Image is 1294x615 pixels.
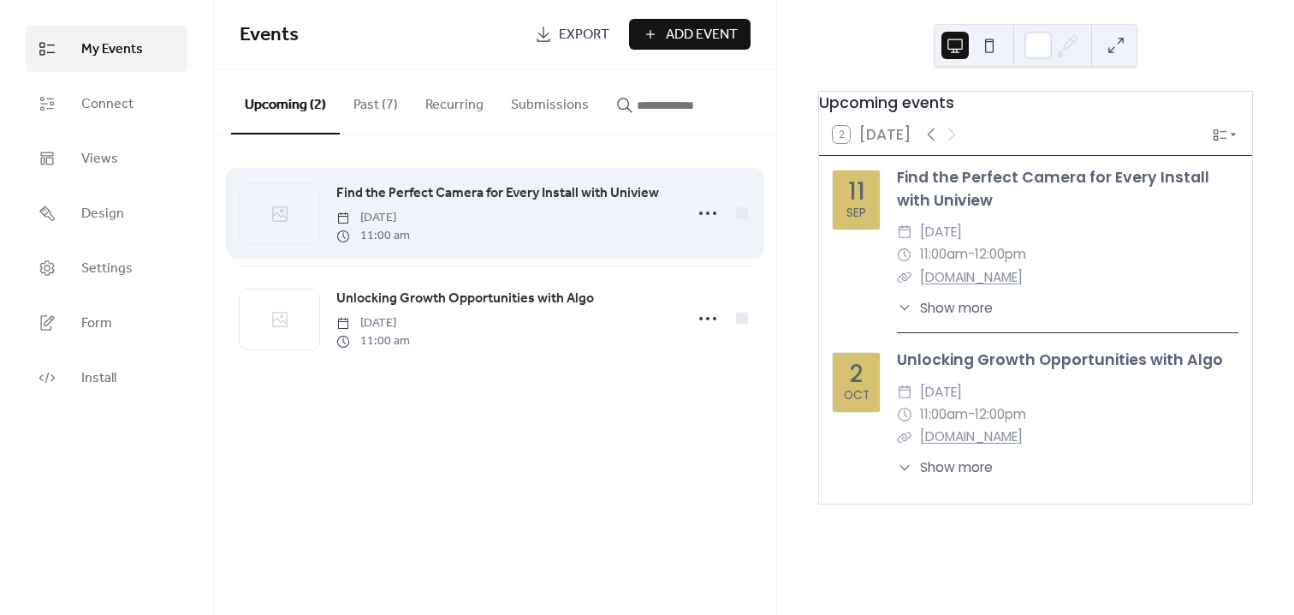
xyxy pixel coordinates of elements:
[897,381,912,403] div: ​
[81,204,124,224] span: Design
[26,300,187,346] a: Form
[336,209,410,227] span: [DATE]
[975,403,1026,426] span: 12:00pm
[897,221,912,243] div: ​
[848,180,865,204] div: 11
[336,183,659,204] span: Find the Perfect Camera for Every Install with Uniview
[26,355,187,401] a: Install
[975,243,1026,266] span: 12:00pm
[336,227,410,245] span: 11:00 am
[497,69,602,133] button: Submissions
[26,81,187,127] a: Connect
[920,221,962,243] span: [DATE]
[920,427,1023,445] a: [DOMAIN_NAME]
[81,149,118,170] span: Views
[336,332,410,350] span: 11:00 am
[81,39,143,60] span: My Events
[897,349,1223,370] a: Unlocking Growth Opportunities with Algo
[231,69,340,134] button: Upcoming (2)
[336,314,410,332] span: [DATE]
[340,69,412,133] button: Past (7)
[81,259,133,279] span: Settings
[26,245,187,291] a: Settings
[629,19,751,50] button: Add Event
[336,289,594,309] span: Unlocking Growth Opportunities with Algo
[920,298,993,318] span: Show more
[336,182,659,205] a: Find the Perfect Camera for Every Install with Uniview
[897,457,992,477] button: ​Show more
[81,368,116,389] span: Install
[920,403,968,426] span: 11:00am
[81,94,134,115] span: Connect
[920,381,962,403] span: [DATE]
[897,457,912,477] div: ​
[26,190,187,236] a: Design
[897,243,912,266] div: ​
[920,457,993,477] span: Show more
[897,298,912,318] div: ​
[26,135,187,182] a: Views
[522,19,622,50] a: Export
[920,268,1023,286] a: [DOMAIN_NAME]
[844,390,870,402] div: Oct
[850,362,863,386] div: 2
[81,313,112,334] span: Form
[897,426,912,448] div: ​
[412,69,497,133] button: Recurring
[819,92,1252,114] div: Upcoming events
[897,403,912,426] div: ​
[920,243,968,266] span: 11:00am
[968,243,975,266] span: -
[666,25,738,45] span: Add Event
[897,266,912,289] div: ​
[897,167,1209,210] a: Find the Perfect Camera for Every Install with Uniview
[968,403,975,426] span: -
[26,26,187,72] a: My Events
[897,298,992,318] button: ​Show more
[559,25,609,45] span: Export
[846,207,866,219] div: Sep
[336,288,594,310] a: Unlocking Growth Opportunities with Algo
[240,16,299,54] span: Events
